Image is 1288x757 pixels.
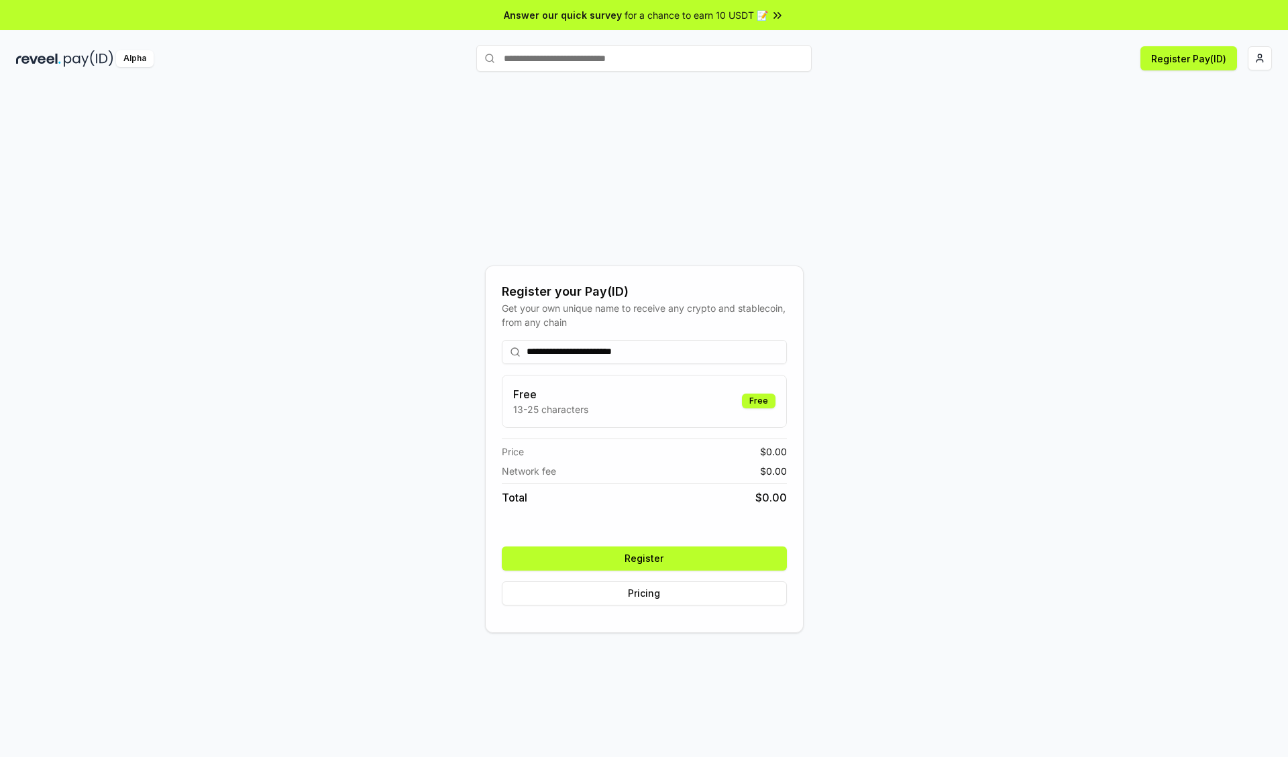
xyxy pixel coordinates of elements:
[502,489,527,506] span: Total
[502,445,524,459] span: Price
[513,386,588,402] h3: Free
[760,464,787,478] span: $ 0.00
[502,546,787,571] button: Register
[742,394,775,408] div: Free
[116,50,154,67] div: Alpha
[502,464,556,478] span: Network fee
[513,402,588,416] p: 13-25 characters
[64,50,113,67] img: pay_id
[16,50,61,67] img: reveel_dark
[504,8,622,22] span: Answer our quick survey
[760,445,787,459] span: $ 0.00
[502,581,787,605] button: Pricing
[755,489,787,506] span: $ 0.00
[625,8,768,22] span: for a chance to earn 10 USDT 📝
[502,301,787,329] div: Get your own unique name to receive any crypto and stablecoin, from any chain
[502,282,787,301] div: Register your Pay(ID)
[1140,46,1237,70] button: Register Pay(ID)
